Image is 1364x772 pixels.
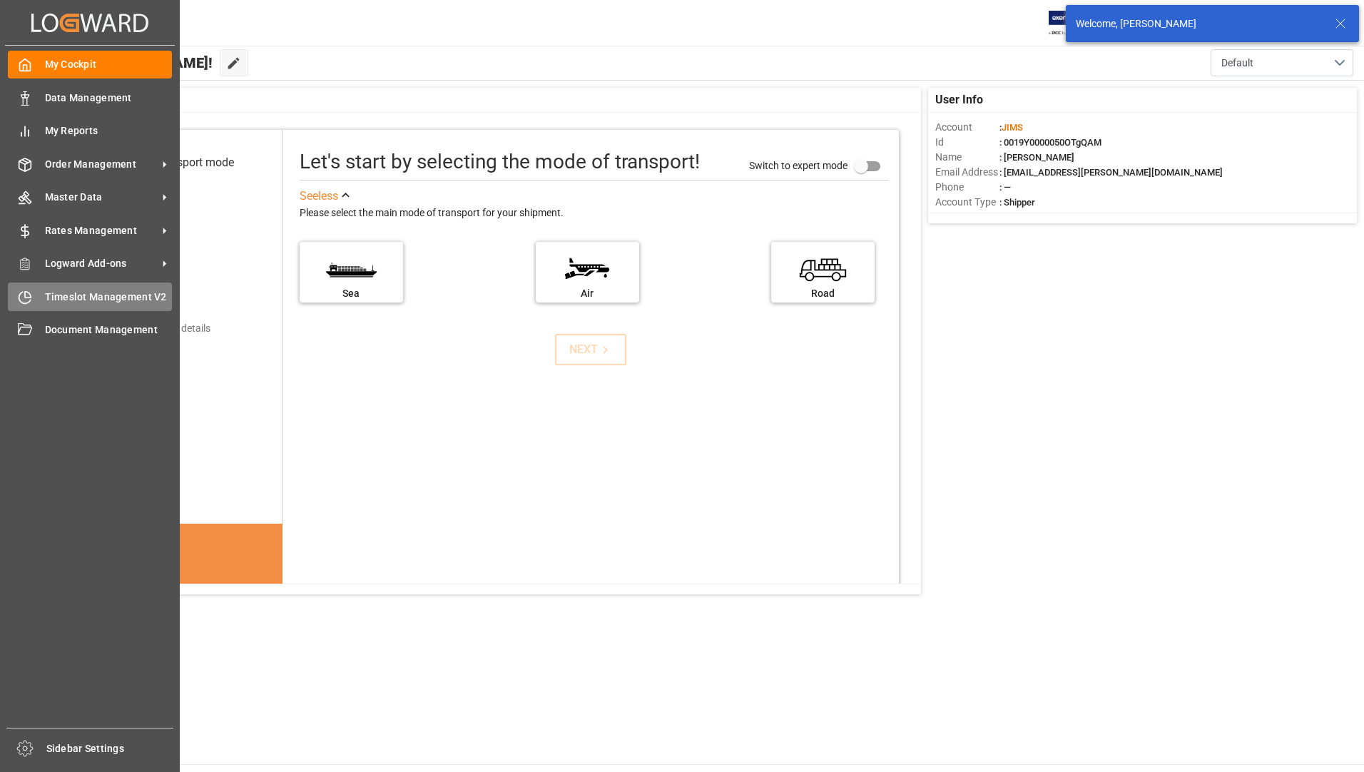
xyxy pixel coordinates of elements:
a: Timeslot Management V2 [8,283,172,310]
span: Sidebar Settings [46,741,174,756]
div: See less [300,188,338,205]
div: Road [778,286,867,301]
button: NEXT [555,334,626,365]
img: Exertis%20JAM%20-%20Email%20Logo.jpg_1722504956.jpg [1049,11,1098,36]
span: Data Management [45,91,173,106]
a: My Cockpit [8,51,172,78]
span: Hello [PERSON_NAME]! [59,49,213,76]
span: Order Management [45,157,158,172]
span: Switch to expert mode [749,159,848,171]
span: : [999,122,1023,133]
span: My Cockpit [45,57,173,72]
span: Default [1221,56,1253,71]
span: Document Management [45,322,173,337]
span: Master Data [45,190,158,205]
div: NEXT [569,341,613,358]
div: Add shipping details [121,321,210,336]
span: : [EMAIL_ADDRESS][PERSON_NAME][DOMAIN_NAME] [999,167,1223,178]
span: : [PERSON_NAME] [999,152,1074,163]
span: Name [935,150,999,165]
span: : Shipper [999,197,1035,208]
span: User Info [935,91,983,108]
span: Account [935,120,999,135]
span: Timeslot Management V2 [45,290,173,305]
a: My Reports [8,117,172,145]
button: open menu [1211,49,1353,76]
div: Welcome, [PERSON_NAME] [1076,16,1321,31]
a: Document Management [8,316,172,344]
div: Let's start by selecting the mode of transport! [300,147,700,177]
div: Air [543,286,632,301]
span: Email Address [935,165,999,180]
a: Data Management [8,83,172,111]
span: : — [999,182,1011,193]
span: Phone [935,180,999,195]
span: Rates Management [45,223,158,238]
span: Id [935,135,999,150]
div: Please select the main mode of transport for your shipment. [300,205,889,222]
span: : 0019Y0000050OTgQAM [999,137,1101,148]
span: JIMS [1002,122,1023,133]
span: Logward Add-ons [45,256,158,271]
div: Sea [307,286,396,301]
span: My Reports [45,123,173,138]
span: Account Type [935,195,999,210]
